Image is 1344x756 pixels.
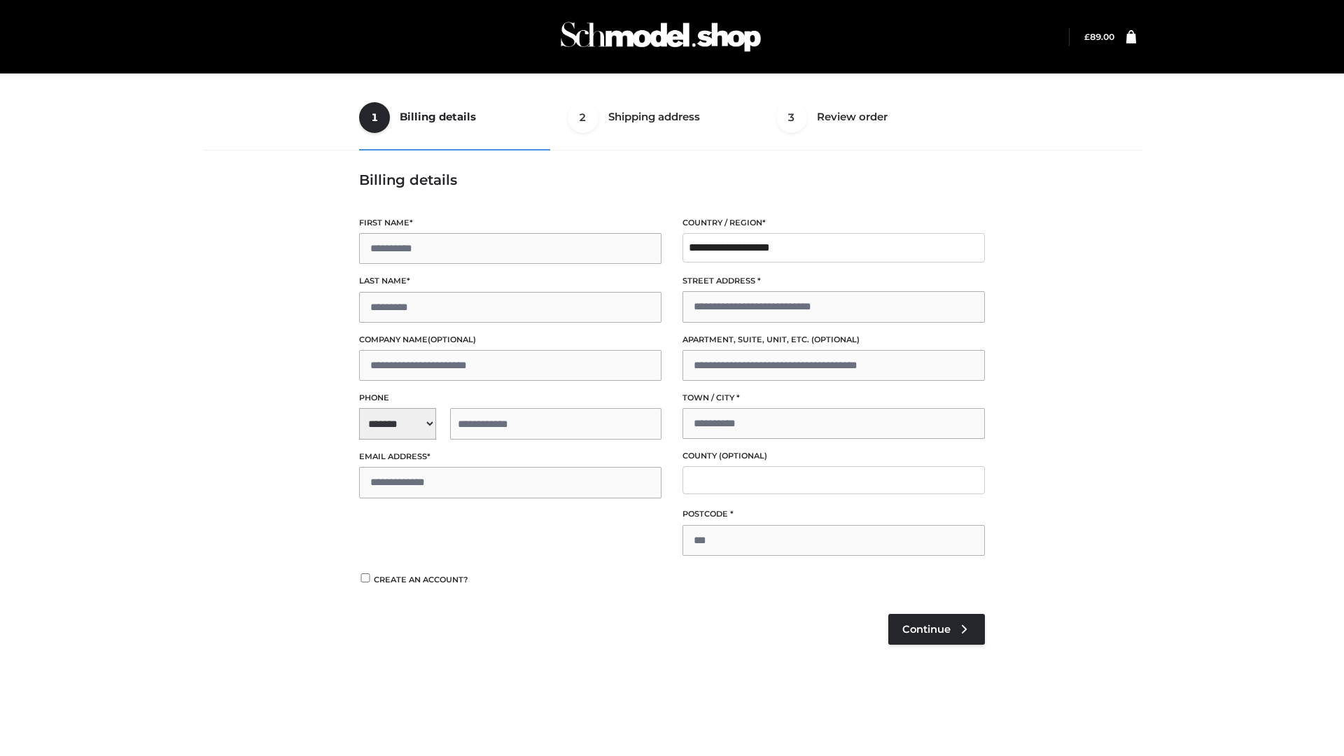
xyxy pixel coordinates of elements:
[682,216,985,230] label: Country / Region
[359,274,661,288] label: Last name
[374,575,468,584] span: Create an account?
[359,391,661,405] label: Phone
[1084,31,1114,42] bdi: 89.00
[682,449,985,463] label: County
[682,333,985,346] label: Apartment, suite, unit, etc.
[902,623,951,636] span: Continue
[811,335,860,344] span: (optional)
[719,451,767,461] span: (optional)
[1084,31,1114,42] a: £89.00
[1084,31,1090,42] span: £
[682,507,985,521] label: Postcode
[359,450,661,463] label: Email address
[682,391,985,405] label: Town / City
[428,335,476,344] span: (optional)
[682,274,985,288] label: Street address
[359,333,661,346] label: Company name
[888,614,985,645] a: Continue
[359,171,985,188] h3: Billing details
[359,573,372,582] input: Create an account?
[359,216,661,230] label: First name
[556,9,766,64] img: Schmodel Admin 964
